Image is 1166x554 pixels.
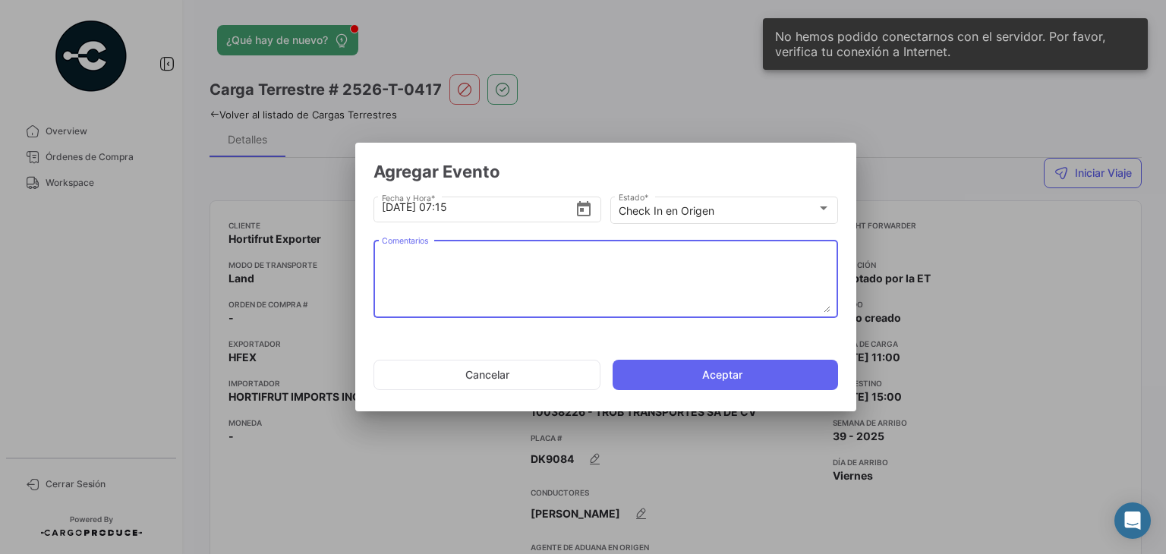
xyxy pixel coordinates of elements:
[775,29,1136,59] span: No hemos podido conectarnos con el servidor. Por favor, verifica tu conexión a Internet.
[619,204,714,217] mat-select-trigger: Check In en Origen
[373,161,838,182] h2: Agregar Evento
[373,360,600,390] button: Cancelar
[382,181,575,234] input: Seleccionar una fecha
[575,200,593,216] button: Open calendar
[613,360,838,390] button: Aceptar
[1114,502,1151,539] div: Abrir Intercom Messenger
